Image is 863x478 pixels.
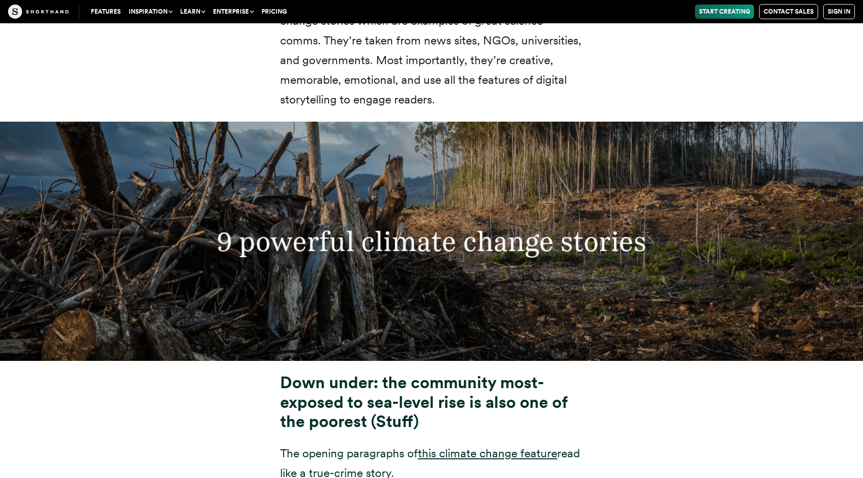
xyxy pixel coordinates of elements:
[125,5,176,19] button: Inspiration
[280,373,567,431] strong: Down under: the community most-exposed to sea-level rise is also one of the poorest (Stuff)
[157,225,706,258] h3: 9 powerful climate change stories
[257,5,291,19] a: Pricing
[759,4,818,19] a: Contact Sales
[176,5,209,19] button: Learn
[209,5,257,19] button: Enterprise
[823,4,855,19] a: Sign in
[87,5,125,19] a: Features
[8,5,69,19] img: The Craft
[695,5,754,19] a: Start Creating
[418,446,557,460] a: this climate change feature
